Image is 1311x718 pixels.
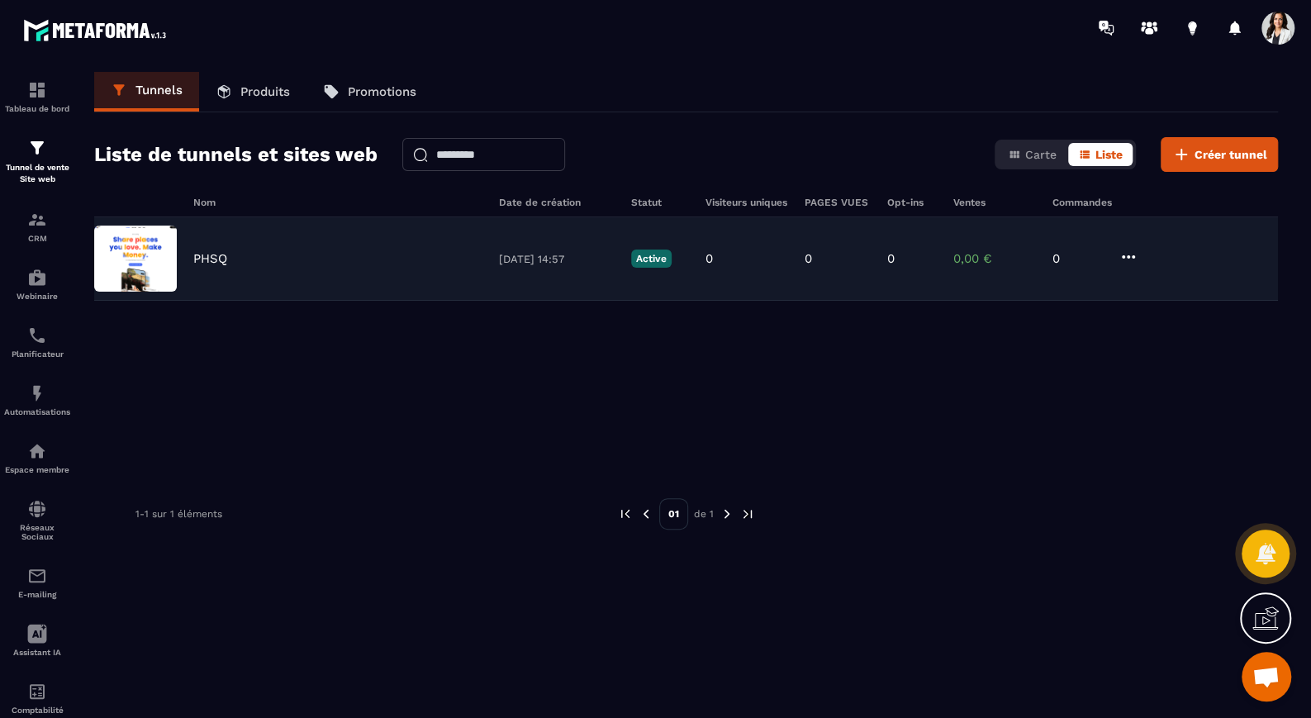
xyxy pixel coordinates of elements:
[27,441,47,461] img: automations
[705,251,713,266] p: 0
[4,255,70,313] a: automationsautomationsWebinaire
[4,648,70,657] p: Assistant IA
[4,371,70,429] a: automationsautomationsAutomatisations
[1095,148,1123,161] span: Liste
[4,197,70,255] a: formationformationCRM
[4,487,70,554] a: social-networksocial-networkRéseaux Sociaux
[135,83,183,97] p: Tunnels
[94,138,378,171] h2: Liste de tunnels et sites web
[27,80,47,100] img: formation
[694,507,714,521] p: de 1
[27,268,47,288] img: automations
[306,72,433,112] a: Promotions
[94,226,177,292] img: image
[887,197,937,208] h6: Opt-ins
[27,499,47,519] img: social-network
[4,349,70,359] p: Planificateur
[4,407,70,416] p: Automatisations
[953,251,1036,266] p: 0,00 €
[4,126,70,197] a: formationformationTunnel de vente Site web
[4,706,70,715] p: Comptabilité
[1052,251,1102,266] p: 0
[1068,143,1133,166] button: Liste
[1025,148,1057,161] span: Carte
[4,234,70,243] p: CRM
[4,104,70,113] p: Tableau de bord
[4,429,70,487] a: automationsautomationsEspace membre
[1242,652,1291,701] div: Ouvrir le chat
[631,197,689,208] h6: Statut
[659,498,688,530] p: 01
[4,313,70,371] a: schedulerschedulerPlanificateur
[4,162,70,185] p: Tunnel de vente Site web
[4,68,70,126] a: formationformationTableau de bord
[720,506,734,521] img: next
[740,506,755,521] img: next
[27,326,47,345] img: scheduler
[1052,197,1112,208] h6: Commandes
[348,84,416,99] p: Promotions
[23,15,172,45] img: logo
[499,253,615,265] p: [DATE] 14:57
[499,197,615,208] h6: Date de création
[887,251,895,266] p: 0
[94,72,199,112] a: Tunnels
[27,383,47,403] img: automations
[1195,146,1267,163] span: Créer tunnel
[4,590,70,599] p: E-mailing
[953,197,1036,208] h6: Ventes
[193,197,482,208] h6: Nom
[998,143,1066,166] button: Carte
[4,554,70,611] a: emailemailE-mailing
[27,210,47,230] img: formation
[618,506,633,521] img: prev
[705,197,788,208] h6: Visiteurs uniques
[639,506,653,521] img: prev
[240,84,290,99] p: Produits
[27,138,47,158] img: formation
[805,251,812,266] p: 0
[1161,137,1278,172] button: Créer tunnel
[199,72,306,112] a: Produits
[135,508,222,520] p: 1-1 sur 1 éléments
[4,292,70,301] p: Webinaire
[805,197,871,208] h6: PAGES VUES
[27,566,47,586] img: email
[4,465,70,474] p: Espace membre
[631,250,672,268] p: Active
[4,611,70,669] a: Assistant IA
[193,251,227,266] p: PHSQ
[4,523,70,541] p: Réseaux Sociaux
[27,682,47,701] img: accountant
